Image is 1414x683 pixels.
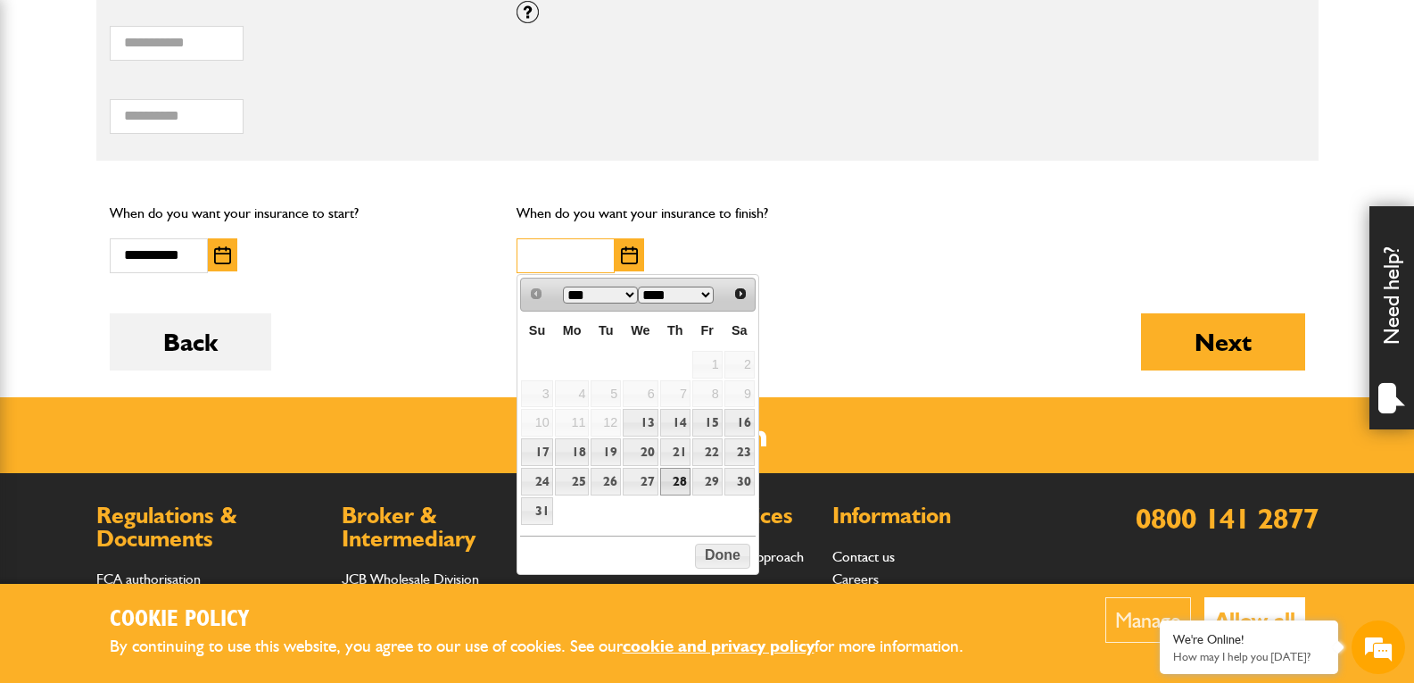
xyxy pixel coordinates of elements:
[23,218,326,257] input: Enter your email address
[110,202,491,225] p: When do you want your insurance to start?
[555,438,590,466] a: 18
[724,468,755,496] a: 30
[832,548,895,565] a: Contact us
[732,323,748,337] span: Saturday
[521,468,552,496] a: 24
[623,438,657,466] a: 20
[555,468,590,496] a: 25
[724,438,755,466] a: 23
[660,468,690,496] a: 28
[23,271,326,310] input: Enter your phone number
[23,165,326,204] input: Enter your last name
[110,606,993,634] h2: Cookie Policy
[733,287,748,301] span: Next
[591,468,621,496] a: 26
[110,313,271,371] button: Back
[96,504,324,550] h2: Regulations & Documents
[631,323,649,337] span: Wednesday
[563,323,582,337] span: Monday
[623,409,657,437] a: 13
[660,409,690,437] a: 14
[1136,501,1319,536] a: 0800 141 2877
[623,468,657,496] a: 27
[243,550,324,574] em: Start Chat
[599,323,614,337] span: Tuesday
[591,438,621,466] a: 19
[1369,206,1414,429] div: Need help?
[692,438,723,466] a: 22
[1173,632,1325,647] div: We're Online!
[23,323,326,535] textarea: Type your message and hit 'Enter'
[727,280,753,306] a: Next
[1105,597,1191,643] button: Manage
[96,571,201,587] a: FCA authorisation
[293,9,335,52] div: Minimize live chat window
[342,504,569,550] h2: Broker & Intermediary
[832,571,879,587] a: Careers
[1141,313,1305,371] button: Next
[93,100,300,123] div: Chat with us now
[529,323,545,337] span: Sunday
[517,202,897,225] p: When do you want your insurance to finish?
[1173,650,1325,663] p: How may I help you today?
[1204,597,1305,643] button: Allow all
[692,409,723,437] a: 15
[30,99,75,124] img: d_20077148190_company_1631870298795_20077148190
[660,438,690,466] a: 21
[701,323,714,337] span: Friday
[667,323,683,337] span: Thursday
[832,504,1060,528] h2: Information
[521,497,552,525] a: 31
[110,633,993,661] p: By continuing to use this website, you agree to our use of cookies. See our for more information.
[692,468,723,496] a: 29
[623,636,814,656] a: cookie and privacy policy
[521,438,552,466] a: 17
[621,246,638,264] img: Choose date
[695,544,749,569] button: Done
[214,246,231,264] img: Choose date
[724,409,755,437] a: 16
[342,571,479,587] a: JCB Wholesale Division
